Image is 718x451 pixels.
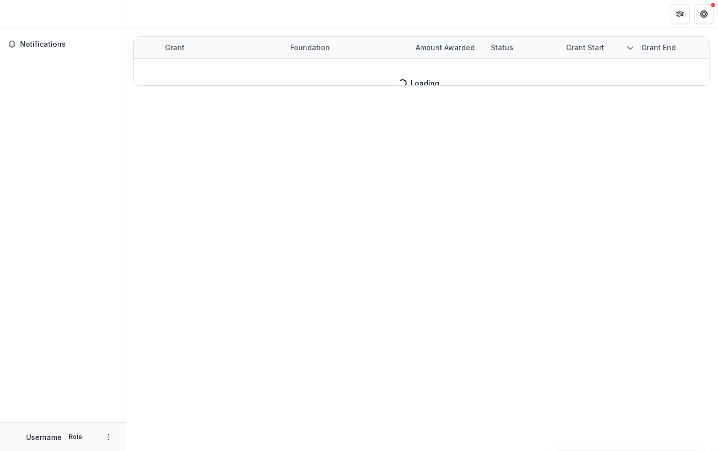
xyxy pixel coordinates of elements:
[103,431,115,443] button: More
[670,4,690,24] button: Partners
[20,40,117,49] span: Notifications
[26,432,62,442] p: Username
[66,432,85,441] p: Role
[4,36,121,52] button: Notifications
[694,4,714,24] button: Get Help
